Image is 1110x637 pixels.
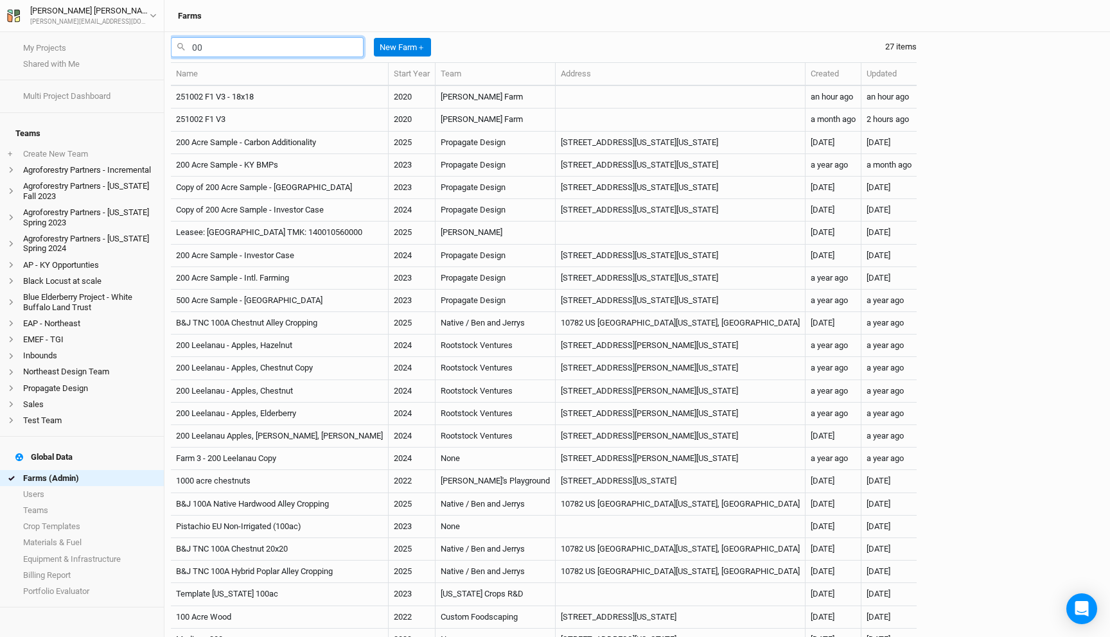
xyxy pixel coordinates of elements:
[171,583,389,606] td: Template [US_STATE] 100ac
[556,357,806,380] td: [STREET_ADDRESS][PERSON_NAME][US_STATE]
[389,516,436,538] td: 2023
[867,182,890,192] span: Aug 21, 2025 11:36 PM
[811,114,856,124] span: Aug 26, 2025 3:16 PM
[885,41,917,53] div: 27 items
[389,222,436,244] td: 2025
[811,92,853,101] span: Oct 8, 2025 11:19 AM
[811,431,834,441] span: Oct 9, 2023 6:16 PM
[171,177,389,199] td: Copy of 200 Acre Sample - [GEOGRAPHIC_DATA]
[171,403,389,425] td: 200 Leelanau - Apples, Elderberry
[556,403,806,425] td: [STREET_ADDRESS][PERSON_NAME][US_STATE]
[867,160,912,170] span: Sep 4, 2025 1:54 PM
[556,132,806,154] td: [STREET_ADDRESS][US_STATE][US_STATE]
[806,63,861,86] th: Created
[867,340,904,350] span: May 3, 2024 4:30 PM
[867,521,890,531] span: Oct 18, 2023 11:38 AM
[15,452,73,462] div: Global Data
[389,448,436,470] td: 2024
[1066,593,1097,624] div: Open Intercom Messenger
[171,425,389,448] td: 200 Leelanau Apples, [PERSON_NAME], [PERSON_NAME]
[8,121,156,146] h4: Teams
[811,521,834,531] span: Jul 28, 2023 9:08 AM
[389,86,436,109] td: 2020
[556,312,806,335] td: 10782 US [GEOGRAPHIC_DATA][US_STATE], [GEOGRAPHIC_DATA]
[436,493,556,516] td: Native / Ben and Jerrys
[436,448,556,470] td: None
[436,132,556,154] td: Propagate Design
[436,312,556,335] td: Native / Ben and Jerrys
[389,493,436,516] td: 2025
[389,245,436,267] td: 2024
[389,63,436,86] th: Start Year
[556,425,806,448] td: [STREET_ADDRESS][PERSON_NAME][US_STATE]
[171,154,389,177] td: 200 Acre Sample - KY BMPs
[389,425,436,448] td: 2024
[171,470,389,493] td: 1000 acre chestnuts
[171,516,389,538] td: Pistachio EU Non-Irrigated (100ac)
[867,453,904,463] span: Apr 12, 2024 6:13 PM
[556,335,806,357] td: [STREET_ADDRESS][PERSON_NAME][US_STATE]
[436,290,556,312] td: Propagate Design
[436,516,556,538] td: None
[867,386,904,396] span: Apr 29, 2024 3:47 PM
[556,290,806,312] td: [STREET_ADDRESS][US_STATE][US_STATE]
[867,137,890,147] span: Sep 18, 2025 4:49 PM
[556,63,806,86] th: Address
[436,199,556,222] td: Propagate Design
[811,273,848,283] span: Aug 30, 2024 2:48 PM
[389,177,436,199] td: 2023
[867,295,904,305] span: Sep 17, 2024 10:18 PM
[867,205,890,214] span: Jun 20, 2025 11:21 AM
[171,109,389,131] td: 251002 F1 V3
[811,160,848,170] span: Sep 10, 2024 9:45 PM
[389,132,436,154] td: 2025
[436,177,556,199] td: Propagate Design
[389,290,436,312] td: 2023
[389,561,436,583] td: 2025
[867,92,909,101] span: Oct 8, 2025 11:23 AM
[867,612,890,622] span: Mar 1, 2023 3:39 PM
[556,606,806,629] td: [STREET_ADDRESS][US_STATE]
[389,403,436,425] td: 2024
[811,453,848,463] span: Apr 12, 2024 6:08 PM
[389,470,436,493] td: 2022
[811,340,848,350] span: Apr 28, 2024 1:54 PM
[436,470,556,493] td: [PERSON_NAME]'s Playground
[436,267,556,290] td: Propagate Design
[389,109,436,131] td: 2020
[867,408,904,418] span: Apr 29, 2024 2:20 PM
[556,267,806,290] td: [STREET_ADDRESS][US_STATE][US_STATE]
[171,380,389,403] td: 200 Leelanau - Apples, Chestnut
[811,589,834,598] span: Apr 26, 2023 8:18 AM
[811,544,834,554] span: Aug 17, 2023 2:27 PM
[178,11,202,21] h3: Farms
[867,589,890,598] span: Apr 26, 2023 8:18 AM
[436,561,556,583] td: Native / Ben and Jerrys
[436,245,556,267] td: Propagate Design
[389,606,436,629] td: 2022
[436,63,556,86] th: Team
[389,380,436,403] td: 2024
[811,499,834,509] span: Oct 10, 2023 12:27 PM
[171,357,389,380] td: 200 Leelanau - Apples, Chestnut Copy
[556,538,806,561] td: 10782 US [GEOGRAPHIC_DATA][US_STATE], [GEOGRAPHIC_DATA]
[811,205,834,214] span: Jun 20, 2025 11:21 AM
[811,250,834,260] span: Jan 14, 2025 5:20 PM
[389,357,436,380] td: 2024
[811,182,834,192] span: Aug 21, 2025 11:32 PM
[171,561,389,583] td: B&J TNC 100A Hybrid Poplar Alley Cropping
[867,499,890,509] span: Nov 1, 2023 11:05 AM
[436,425,556,448] td: Rootstock Ventures
[436,606,556,629] td: Custom Foodscaping
[171,86,389,109] td: 251002 F1 V3 - 18x18
[389,199,436,222] td: 2024
[30,4,150,17] div: [PERSON_NAME] [PERSON_NAME]
[867,250,890,260] span: Jan 15, 2025 12:10 PM
[811,566,834,576] span: Aug 17, 2023 2:29 PM
[171,222,389,244] td: Leasee: [GEOGRAPHIC_DATA] TMK: 140010560000
[556,561,806,583] td: 10782 US [GEOGRAPHIC_DATA][US_STATE], [GEOGRAPHIC_DATA]
[556,380,806,403] td: [STREET_ADDRESS][PERSON_NAME][US_STATE]
[171,245,389,267] td: 200 Acre Sample - Investor Case
[867,227,890,237] span: Apr 1, 2025 10:25 PM
[436,403,556,425] td: Rootstock Ventures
